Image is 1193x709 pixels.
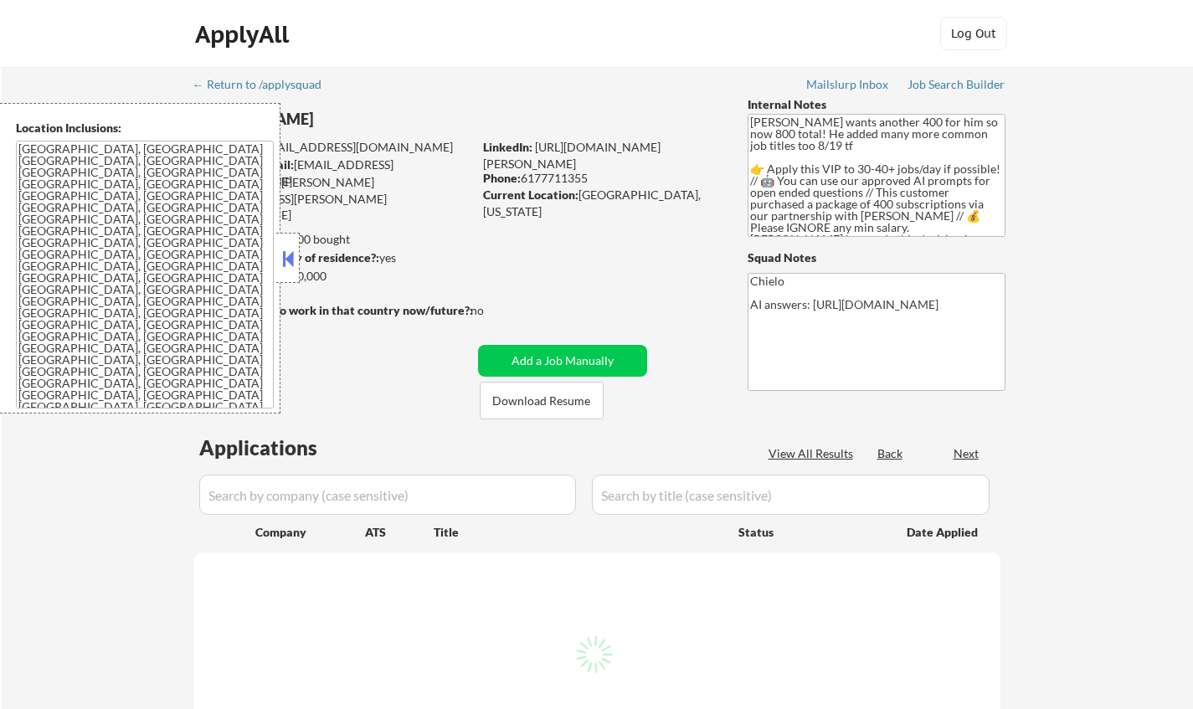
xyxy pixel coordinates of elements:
div: Location Inclusions: [16,120,274,136]
a: ← Return to /applysquad [193,78,337,95]
div: no [471,302,518,319]
div: Internal Notes [748,96,1005,113]
a: Mailslurp Inbox [806,78,890,95]
div: Back [877,445,904,462]
strong: LinkedIn: [483,140,532,154]
button: Add a Job Manually [478,345,647,377]
strong: Phone: [483,171,521,185]
div: Applications [199,438,365,458]
div: Squad Notes [748,249,1005,266]
div: [GEOGRAPHIC_DATA], [US_STATE] [483,187,720,219]
div: Job Search Builder [908,79,1005,90]
div: 6177711355 [483,170,720,187]
div: [PERSON_NAME][EMAIL_ADDRESS][PERSON_NAME][DOMAIN_NAME] [194,174,472,223]
button: Download Resume [480,382,604,419]
div: [EMAIL_ADDRESS][DOMAIN_NAME] [195,139,472,156]
div: Title [434,524,722,541]
div: ATS [365,524,434,541]
button: Log Out [940,17,1007,50]
div: ← Return to /applysquad [193,79,337,90]
div: Company [255,524,365,541]
div: 461 sent / 800 bought [193,231,472,248]
input: Search by company (case sensitive) [199,475,576,515]
div: yes [193,249,467,266]
a: [URL][DOMAIN_NAME][PERSON_NAME] [483,140,661,171]
div: Date Applied [907,524,980,541]
div: Next [954,445,980,462]
strong: Current Location: [483,188,579,202]
div: Mailslurp Inbox [806,79,890,90]
div: $90,000 [193,268,472,285]
div: [EMAIL_ADDRESS][DOMAIN_NAME] [195,157,472,189]
strong: Will need Visa to work in that country now/future?: [194,303,473,317]
div: ApplyAll [195,20,294,49]
div: [PERSON_NAME] [194,109,538,130]
div: View All Results [769,445,858,462]
div: Status [738,516,882,547]
input: Search by title (case sensitive) [592,475,990,515]
a: Job Search Builder [908,78,1005,95]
